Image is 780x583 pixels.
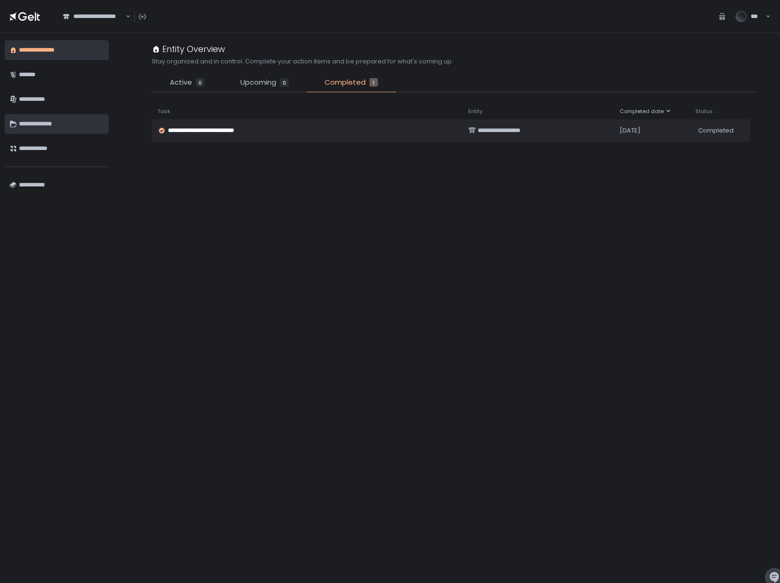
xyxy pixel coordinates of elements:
[620,126,640,135] span: [DATE]
[468,108,482,115] span: Entity
[695,108,713,115] span: Status
[170,77,192,88] span: Active
[152,57,453,66] h2: Stay organized and in control. Complete your action items and be prepared for what's coming up.
[240,77,276,88] span: Upcoming
[158,108,170,115] span: Task
[196,78,204,87] div: 0
[324,77,366,88] span: Completed
[124,12,125,21] input: Search for option
[369,78,378,87] div: 1
[57,7,131,26] div: Search for option
[280,78,289,87] div: 0
[698,126,734,135] span: Completed
[152,43,225,55] div: Entity Overview
[620,108,664,115] span: Completed date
